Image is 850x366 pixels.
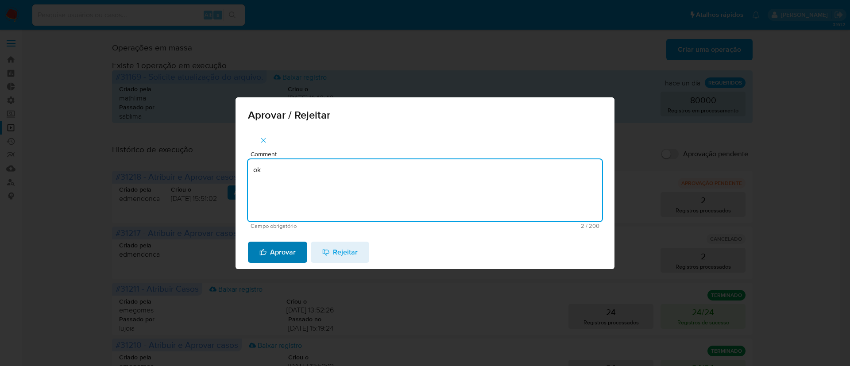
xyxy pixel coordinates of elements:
button: Rejeitar [311,242,369,263]
span: Máximo 200 caracteres [425,223,599,229]
span: Aprovar [259,243,296,262]
button: Aprovar [248,242,307,263]
span: Aprovar / Rejeitar [248,110,602,120]
span: Comment [251,151,605,158]
span: Rejeitar [322,243,358,262]
span: Campo obrigatório [251,223,425,229]
textarea: ok [248,159,602,221]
